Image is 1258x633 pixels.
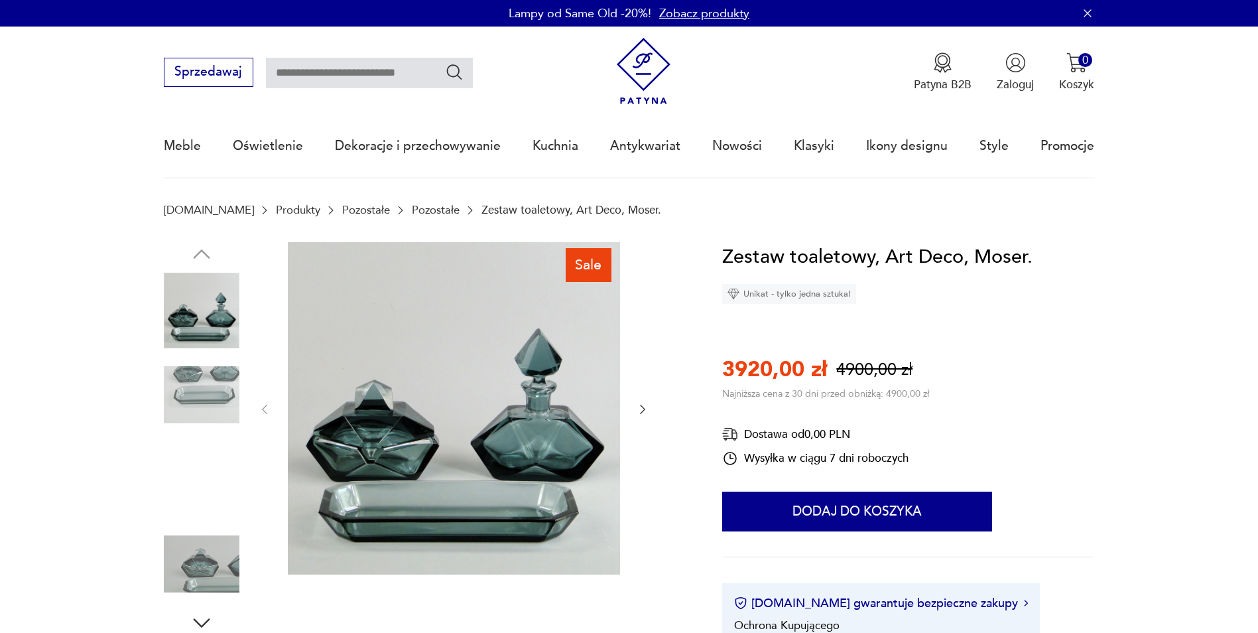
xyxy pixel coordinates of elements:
p: Lampy od Same Old -20%! [509,5,651,22]
div: Unikat - tylko jedna sztuka! [722,284,856,304]
a: Dekoracje i przechowywanie [335,115,501,176]
button: Patyna B2B [914,52,972,92]
p: 4900,00 zł [836,358,912,382]
button: [DOMAIN_NAME] gwarantuje bezpieczne zakupy [734,595,1028,612]
a: Style [979,115,1009,176]
div: Wysyłka w ciągu 7 dni roboczych [722,451,909,466]
img: Ikona medalu [932,52,953,73]
img: Zdjęcie produktu Zestaw toaletowy, Art Deco, Moser. [288,242,620,575]
a: Sprzedawaj [164,68,253,78]
p: Zestaw toaletowy, Art Deco, Moser. [481,204,661,216]
button: Zaloguj [997,52,1034,92]
a: Pozostałe [412,204,460,216]
img: Zdjęcie produktu Zestaw toaletowy, Art Deco, Moser. [164,273,239,348]
a: Nowości [712,115,762,176]
li: Ochrona Kupującego [734,618,840,633]
a: Antykwariat [610,115,680,176]
a: Zobacz produkty [659,5,749,22]
h1: Zestaw toaletowy, Art Deco, Moser. [722,242,1033,273]
img: Patyna - sklep z meblami i dekoracjami vintage [610,38,677,105]
a: Pozostałe [342,204,390,216]
a: Promocje [1040,115,1094,176]
a: Klasyki [794,115,834,176]
a: Ikony designu [866,115,948,176]
a: Produkty [276,204,320,216]
img: Zdjęcie produktu Zestaw toaletowy, Art Deco, Moser. [164,357,239,433]
img: Ikona koszyka [1066,52,1087,73]
p: Koszyk [1059,77,1094,92]
p: Najniższa cena z 30 dni przed obniżką: 4900,00 zł [722,387,929,400]
p: 3920,00 zł [722,355,827,384]
div: Sale [566,248,611,281]
img: Ikona dostawy [722,426,738,443]
a: Meble [164,115,201,176]
a: Oświetlenie [233,115,303,176]
button: 0Koszyk [1059,52,1094,92]
button: Szukaj [445,62,464,82]
img: Ikonka użytkownika [1005,52,1026,73]
img: Ikona certyfikatu [734,597,747,610]
img: Zdjęcie produktu Zestaw toaletowy, Art Deco, Moser. [164,442,239,518]
button: Sprzedawaj [164,58,253,87]
p: Patyna B2B [914,77,972,92]
a: Ikona medaluPatyna B2B [914,52,972,92]
a: [DOMAIN_NAME] [164,204,254,216]
div: Dostawa od 0,00 PLN [722,426,909,443]
img: Zdjęcie produktu Zestaw toaletowy, Art Deco, Moser. [164,526,239,602]
img: Ikona strzałki w prawo [1024,600,1028,606]
img: Ikona diamentu [727,288,739,300]
p: Zaloguj [997,77,1034,92]
a: Kuchnia [533,115,578,176]
div: 0 [1078,53,1092,67]
button: Dodaj do koszyka [722,492,992,531]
